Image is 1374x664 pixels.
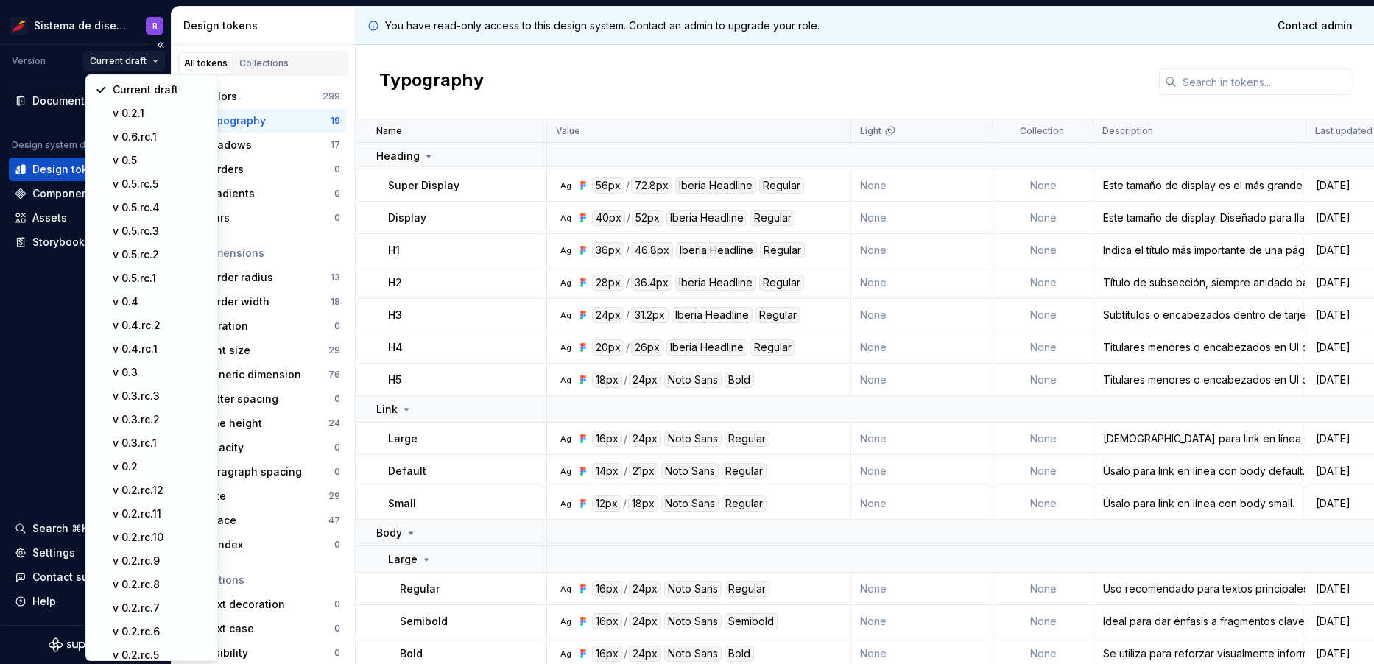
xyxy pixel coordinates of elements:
[113,530,208,545] div: v 0.2.rc.10
[113,224,208,239] div: v 0.5.rc.3
[113,130,208,144] div: v 0.6.rc.1
[113,271,208,286] div: v 0.5.rc.1
[113,483,208,498] div: v 0.2.rc.12
[113,506,208,521] div: v 0.2.rc.11
[113,459,208,474] div: v 0.2
[113,318,208,333] div: v 0.4.rc.2
[113,412,208,427] div: v 0.3.rc.2
[113,577,208,592] div: v 0.2.rc.8
[113,342,208,356] div: v 0.4.rc.1
[113,624,208,639] div: v 0.2.rc.6
[113,177,208,191] div: v 0.5.rc.5
[113,648,208,663] div: v 0.2.rc.5
[113,200,208,215] div: v 0.5.rc.4
[113,554,208,568] div: v 0.2.rc.9
[113,365,208,380] div: v 0.3
[113,153,208,168] div: v 0.5
[113,389,208,403] div: v 0.3.rc.3
[113,247,208,262] div: v 0.5.rc.2
[113,294,208,309] div: v 0.4
[113,82,208,97] div: Current draft
[113,601,208,615] div: v 0.2.rc.7
[113,106,208,121] div: v 0.2.1
[113,436,208,451] div: v 0.3.rc.1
